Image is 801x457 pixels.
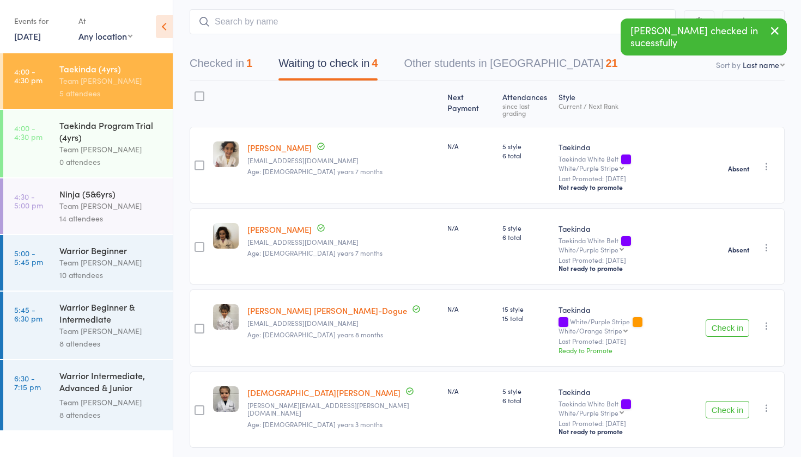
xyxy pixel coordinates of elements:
[3,178,173,234] a: 4:30 -5:00 pmNinja (5&6yrs)Team [PERSON_NAME]14 attendees
[728,245,749,254] strong: Absent
[59,396,163,409] div: Team [PERSON_NAME]
[59,409,163,421] div: 8 attendees
[372,57,378,69] div: 4
[59,200,163,212] div: Team [PERSON_NAME]
[59,188,163,200] div: Ninja (5&6yrs)
[605,57,617,69] div: 21
[213,304,239,330] img: image1747435516.png
[247,248,383,257] span: Age: [DEMOGRAPHIC_DATA] years 7 months
[728,164,749,173] strong: Absent
[14,249,43,266] time: 5:00 - 5:45 pm
[247,166,383,176] span: Age: [DEMOGRAPHIC_DATA] years 7 months
[247,419,383,429] span: Age: [DEMOGRAPHIC_DATA] years 3 months
[559,183,697,192] div: Not ready to promote
[498,86,554,122] div: Atten­dances
[502,102,550,116] div: since last grading
[559,419,697,427] small: Last Promoted: [DATE]
[502,151,550,160] span: 6 total
[559,256,697,264] small: Last Promoted: [DATE]
[3,110,173,177] a: 4:00 -4:30 pmTaekinda Program Trial (4yrs)Team [PERSON_NAME]0 attendees
[559,223,697,234] div: Taekinda
[3,235,173,291] a: 5:00 -5:45 pmWarrior BeginnerTeam [PERSON_NAME]10 attendees
[59,256,163,269] div: Team [PERSON_NAME]
[559,155,697,171] div: Taekinda White Belt
[59,244,163,256] div: Warrior Beginner
[14,12,68,30] div: Events for
[246,57,252,69] div: 1
[247,387,400,398] a: [DEMOGRAPHIC_DATA][PERSON_NAME]
[247,224,312,235] a: [PERSON_NAME]
[559,386,697,397] div: Taekinda
[59,63,163,75] div: Taekinda (4yrs)
[706,319,749,337] button: Check in
[59,119,163,143] div: Taekinda Program Trial (4yrs)
[559,304,697,315] div: Taekinda
[190,9,676,34] input: Search by name
[502,223,550,232] span: 5 style
[502,313,550,323] span: 15 total
[559,409,618,416] div: White/Purple Stripe
[3,292,173,359] a: 5:45 -6:30 pmWarrior Beginner & IntermediateTeam [PERSON_NAME]8 attendees
[213,223,239,249] img: image1754376410.png
[247,319,439,327] small: draganamihaila@live.com
[559,327,622,334] div: White/Orange Stripe
[716,59,741,70] label: Sort by
[278,52,378,81] button: Waiting to check in4
[502,396,550,405] span: 6 total
[559,102,697,109] div: Current / Next Rank
[247,330,383,339] span: Age: [DEMOGRAPHIC_DATA] years 8 months
[247,305,407,316] a: [PERSON_NAME] [PERSON_NAME]-Dogue
[559,427,697,436] div: Not ready to promote
[59,75,163,87] div: Team [PERSON_NAME]
[247,142,312,153] a: [PERSON_NAME]
[14,30,41,42] a: [DATE]
[447,223,494,232] div: N/A
[559,337,697,345] small: Last Promoted: [DATE]
[190,52,252,81] button: Checked in1
[78,12,132,30] div: At
[78,30,132,42] div: Any location
[559,164,618,171] div: White/Purple Stripe
[559,246,618,253] div: White/Purple Stripe
[621,18,787,55] div: [PERSON_NAME] checked in sucessfully
[502,141,550,151] span: 5 style
[59,337,163,350] div: 8 attendees
[502,386,550,396] span: 5 style
[559,237,697,253] div: Taekinda White Belt
[443,86,498,122] div: Next Payment
[502,304,550,313] span: 15 style
[743,59,779,70] div: Last name
[559,318,697,334] div: White/Purple Stripe
[723,10,785,34] button: CSV
[706,401,749,418] button: Check in
[59,325,163,337] div: Team [PERSON_NAME]
[59,212,163,225] div: 14 attendees
[559,400,697,416] div: Taekinda White Belt
[554,86,701,122] div: Style
[59,87,163,100] div: 5 attendees
[14,192,43,209] time: 4:30 - 5:00 pm
[213,386,239,412] img: image1754979990.png
[213,141,239,167] img: image1755583115.png
[247,402,439,417] small: Frank.nesci@hotmail.com
[3,360,173,430] a: 6:30 -7:15 pmWarrior Intermediate, Advanced & Junior [PERSON_NAME]Team [PERSON_NAME]8 attendees
[447,141,494,151] div: N/A
[559,175,697,182] small: Last Promoted: [DATE]
[3,53,173,109] a: 4:00 -4:30 pmTaekinda (4yrs)Team [PERSON_NAME]5 attendees
[559,345,697,355] div: Ready to Promote
[247,157,439,164] small: azade.moosavi@yahoo.com
[59,156,163,168] div: 0 attendees
[447,304,494,313] div: N/A
[404,52,617,81] button: Other students in [GEOGRAPHIC_DATA]21
[59,143,163,156] div: Team [PERSON_NAME]
[59,369,163,396] div: Warrior Intermediate, Advanced & Junior [PERSON_NAME]
[247,238,439,246] small: azade.moosavi@yahoo.com
[559,141,697,152] div: Taekinda
[447,386,494,396] div: N/A
[502,232,550,242] span: 6 total
[14,123,43,141] time: 4:00 - 4:30 pm
[559,264,697,273] div: Not ready to promote
[59,269,163,281] div: 10 attendees
[14,305,43,323] time: 5:45 - 6:30 pm
[14,67,43,84] time: 4:00 - 4:30 pm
